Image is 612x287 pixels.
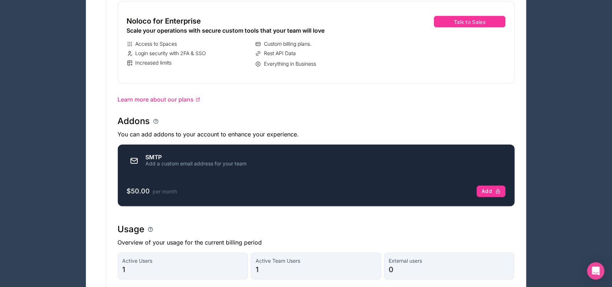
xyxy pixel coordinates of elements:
span: Custom billing plans. [264,41,311,48]
div: Scale your operations with secure custom tools that your team will love [127,26,381,35]
span: Everything in Business [264,61,316,68]
span: 1 [123,265,244,275]
button: Add [477,186,505,197]
span: Rest API Data [264,50,296,57]
span: Noloco for Enterprise [127,16,201,26]
p: Overview of your usage for the current billing period [118,238,515,247]
span: per month [153,189,177,195]
a: Learn more about our plans [118,95,515,104]
span: 0 [389,265,510,275]
h1: Addons [118,116,150,127]
span: Increased limits [136,60,172,67]
span: Active Users [123,258,244,265]
span: Learn more about our plans [118,95,194,104]
span: 1 [256,265,377,275]
div: Add a custom email address for your team [146,160,247,168]
button: Talk to Sales [434,16,505,28]
h1: Usage [118,224,145,235]
span: Access to Spaces [136,41,177,48]
span: Login security with 2FA & SSO [136,50,206,57]
span: External users [389,258,510,265]
p: You can add addons to your account to enhance your experience. [118,130,515,139]
div: SMTP [146,155,247,160]
span: Active Team Users [256,258,377,265]
div: Add [481,188,501,195]
span: $50.00 [127,188,150,195]
div: Open Intercom Messenger [587,262,605,280]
